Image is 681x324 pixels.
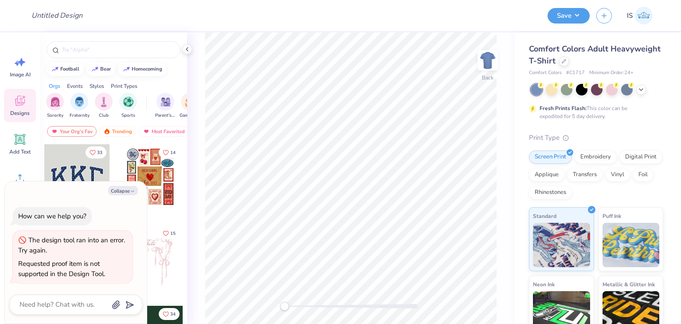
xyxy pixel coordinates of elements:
[155,112,176,119] span: Parent's Weekend
[185,97,195,107] img: Game Day Image
[51,128,58,134] img: most_fav.gif
[603,280,655,289] span: Metallic & Glitter Ink
[9,148,31,155] span: Add Text
[10,110,30,117] span: Designs
[10,71,31,78] span: Image AI
[155,93,176,119] button: filter button
[18,259,105,278] div: Requested proof item is not supported in the Design Tool.
[103,128,110,134] img: trending.gif
[74,97,84,107] img: Fraternity Image
[529,133,663,143] div: Print Type
[589,69,634,77] span: Minimum Order: 24 +
[70,93,90,119] div: filter for Fraternity
[633,168,654,182] div: Foil
[51,67,59,72] img: trend_line.gif
[605,168,630,182] div: Vinyl
[170,231,176,236] span: 15
[90,82,104,90] div: Styles
[50,97,60,107] img: Sorority Image
[170,312,176,316] span: 34
[529,186,572,199] div: Rhinestones
[123,67,130,72] img: trend_line.gif
[635,7,653,24] img: Ishita Singh
[47,112,63,119] span: Sorority
[533,280,555,289] span: Neon Ink
[97,150,102,155] span: 33
[180,93,200,119] div: filter for Game Day
[280,302,289,311] div: Accessibility label
[91,67,98,72] img: trend_line.gif
[100,67,111,71] div: bear
[533,223,590,267] img: Standard
[70,93,90,119] button: filter button
[529,168,564,182] div: Applique
[479,51,497,69] img: Back
[46,93,64,119] div: filter for Sorority
[160,97,171,107] img: Parent's Weekend Image
[170,150,176,155] span: 14
[529,69,562,77] span: Comfort Colors
[155,93,176,119] div: filter for Parent's Weekend
[99,112,109,119] span: Club
[548,8,590,24] button: Save
[86,146,106,158] button: Like
[159,146,180,158] button: Like
[159,308,180,320] button: Like
[566,69,585,77] span: # C1717
[121,112,135,119] span: Sports
[143,128,150,134] img: most_fav.gif
[86,63,115,76] button: bear
[529,43,661,66] span: Comfort Colors Adult Heavyweight T-Shirt
[540,104,649,120] div: This color can be expedited for 5 day delivery.
[99,97,109,107] img: Club Image
[180,112,200,119] span: Game Day
[118,63,166,76] button: homecoming
[47,63,83,76] button: football
[139,126,189,137] div: Most Favorited
[111,82,137,90] div: Print Types
[482,74,493,82] div: Back
[575,150,617,164] div: Embroidery
[540,105,587,112] strong: Fresh Prints Flash:
[159,227,180,239] button: Like
[627,11,633,21] span: IS
[119,93,137,119] div: filter for Sports
[49,82,60,90] div: Orgs
[18,236,125,255] div: The design tool ran into an error. Try again.
[60,67,79,71] div: football
[119,93,137,119] button: filter button
[123,97,133,107] img: Sports Image
[619,150,662,164] div: Digital Print
[24,7,90,24] input: Untitled Design
[533,211,556,221] span: Standard
[108,186,138,195] button: Collapse
[180,93,200,119] button: filter button
[623,7,657,24] a: IS
[47,126,97,137] div: Your Org's Fav
[603,211,621,221] span: Puff Ink
[70,112,90,119] span: Fraternity
[99,126,136,137] div: Trending
[529,150,572,164] div: Screen Print
[95,93,113,119] button: filter button
[567,168,603,182] div: Transfers
[67,82,83,90] div: Events
[46,93,64,119] button: filter button
[603,223,660,267] img: Puff Ink
[132,67,162,71] div: homecoming
[18,212,86,221] div: How can we help you?
[61,45,175,54] input: Try "Alpha"
[95,93,113,119] div: filter for Club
